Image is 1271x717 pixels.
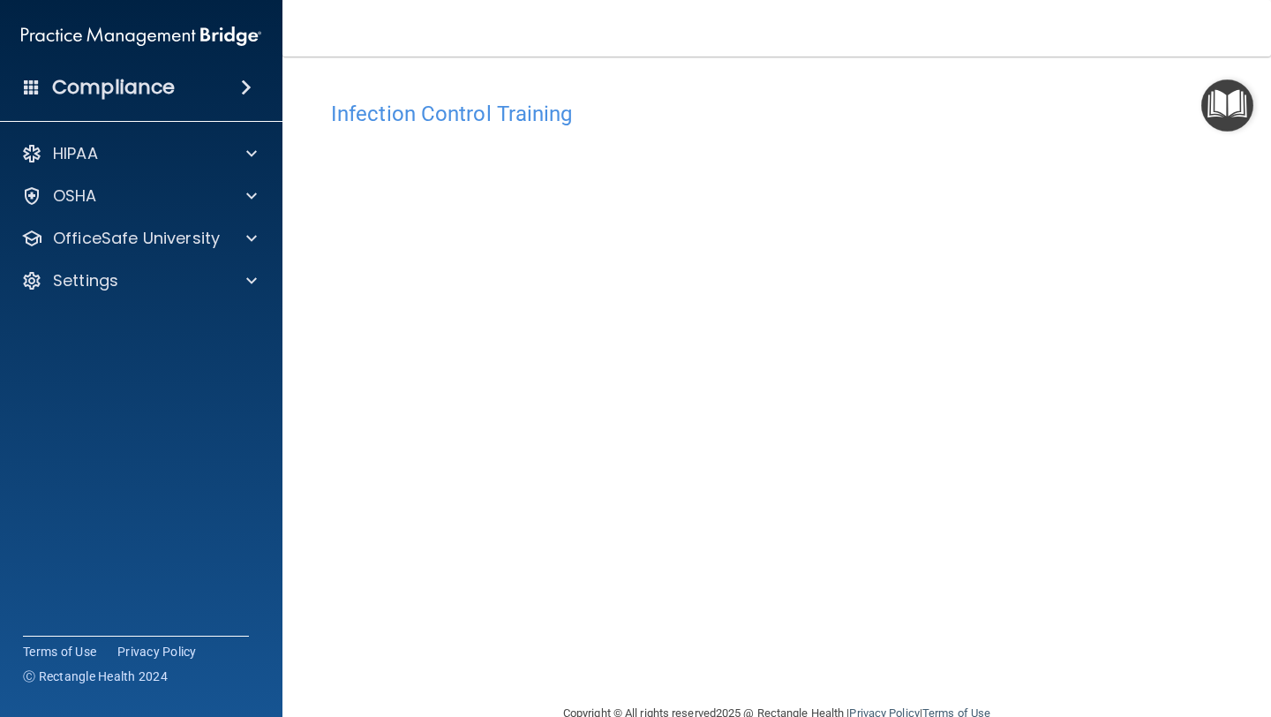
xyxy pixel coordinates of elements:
button: Open Resource Center [1201,79,1253,132]
img: PMB logo [21,19,261,54]
a: OSHA [21,185,257,207]
a: HIPAA [21,143,257,164]
p: HIPAA [53,143,98,164]
a: Privacy Policy [117,643,197,660]
iframe: infection-control-training [331,135,1214,678]
p: OfficeSafe University [53,228,220,249]
a: OfficeSafe University [21,228,257,249]
p: Settings [53,270,118,291]
h4: Infection Control Training [331,102,1222,125]
a: Settings [21,270,257,291]
span: Ⓒ Rectangle Health 2024 [23,668,168,685]
h4: Compliance [52,75,175,100]
p: OSHA [53,185,97,207]
a: Terms of Use [23,643,96,660]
